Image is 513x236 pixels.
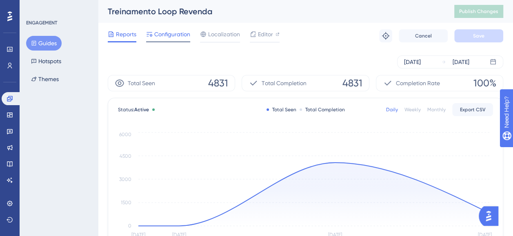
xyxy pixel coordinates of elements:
[262,78,306,88] span: Total Completion
[26,54,66,68] button: Hotspots
[396,78,440,88] span: Completion Rate
[26,72,64,86] button: Themes
[258,29,273,39] span: Editor
[19,2,51,12] span: Need Help?
[453,57,469,67] div: [DATE]
[116,29,136,39] span: Reports
[386,106,398,113] div: Daily
[460,106,486,113] span: Export CSV
[459,8,498,15] span: Publish Changes
[452,103,493,116] button: Export CSV
[266,106,296,113] div: Total Seen
[427,106,446,113] div: Monthly
[415,33,432,39] span: Cancel
[300,106,345,113] div: Total Completion
[208,29,240,39] span: Localization
[154,29,190,39] span: Configuration
[118,106,149,113] span: Status:
[134,107,149,112] span: Active
[128,78,155,88] span: Total Seen
[108,6,434,17] div: Treinamento Loop Revenda
[473,77,496,90] span: 100%
[473,33,484,39] span: Save
[26,20,57,26] div: ENGAGEMENT
[26,36,62,51] button: Guides
[119,132,131,137] tspan: 6000
[121,200,131,205] tspan: 1500
[399,29,448,42] button: Cancel
[454,5,503,18] button: Publish Changes
[208,77,228,90] span: 4831
[342,77,362,90] span: 4831
[454,29,503,42] button: Save
[479,204,503,228] iframe: UserGuiding AI Assistant Launcher
[120,153,131,159] tspan: 4500
[128,223,131,229] tspan: 0
[119,176,131,182] tspan: 3000
[404,57,421,67] div: [DATE]
[404,106,421,113] div: Weekly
